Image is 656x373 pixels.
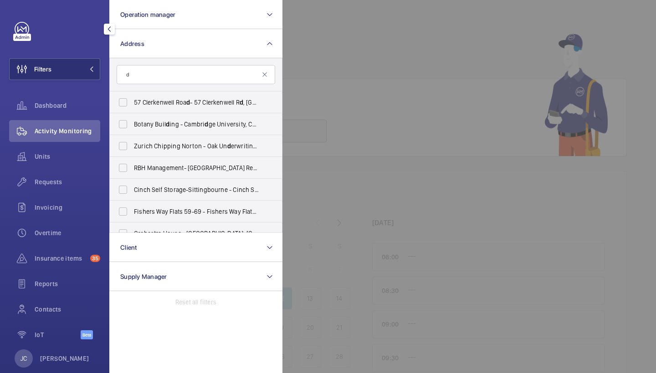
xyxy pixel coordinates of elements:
p: JC [20,354,27,363]
span: Invoicing [35,203,100,212]
span: Units [35,152,100,161]
span: Reports [35,279,100,288]
span: Contacts [35,305,100,314]
span: 35 [90,255,100,262]
p: [PERSON_NAME] [40,354,89,363]
span: Beta [81,330,93,339]
span: Requests [35,177,100,186]
span: Activity Monitoring [35,126,100,136]
span: Filters [34,65,51,74]
span: Dashboard [35,101,100,110]
span: Overtime [35,228,100,237]
button: Filters [9,58,100,80]
span: Insurance items [35,254,87,263]
span: IoT [35,330,81,339]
